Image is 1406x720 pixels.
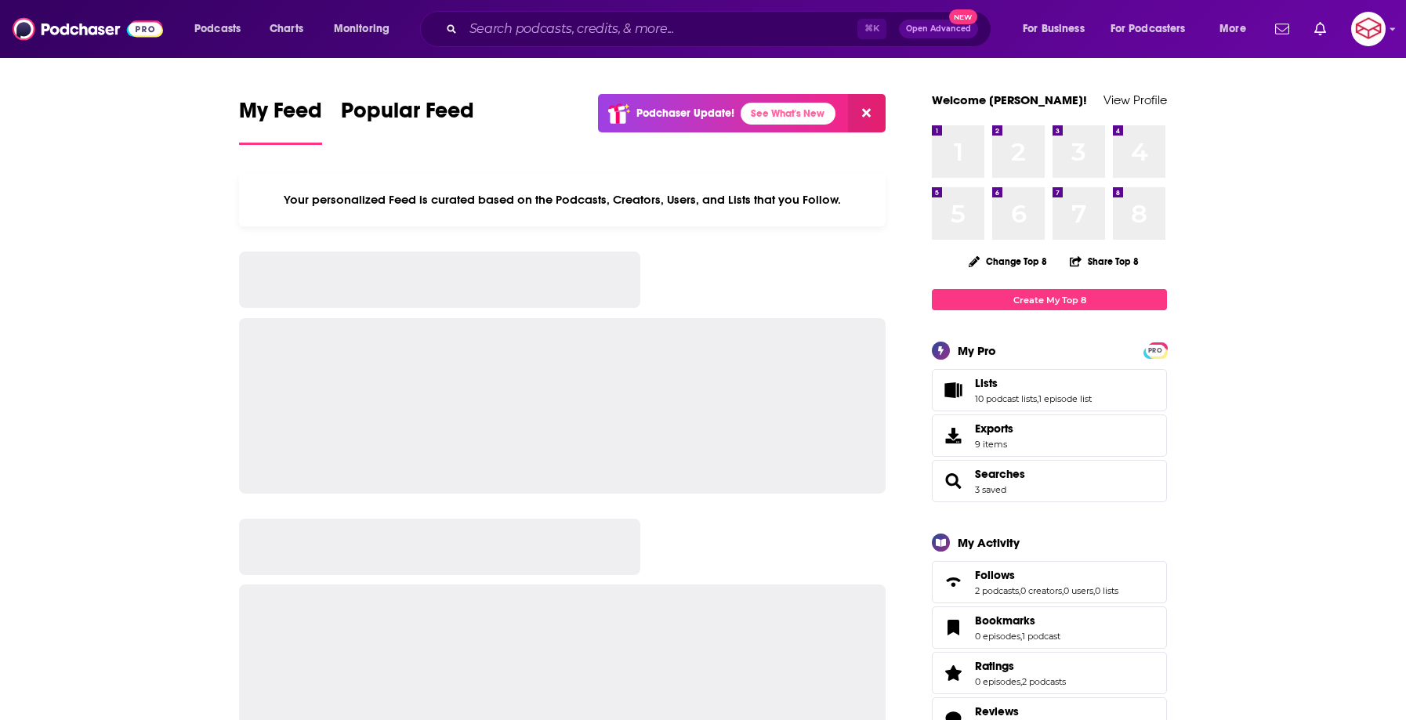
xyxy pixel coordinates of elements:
[239,97,322,133] span: My Feed
[1062,585,1064,596] span: ,
[975,704,1019,718] span: Reviews
[1038,393,1092,404] a: 1 episode list
[334,18,390,40] span: Monitoring
[1100,16,1209,42] button: open menu
[1019,585,1020,596] span: ,
[1037,393,1038,404] span: ,
[1219,18,1246,40] span: More
[341,97,474,145] a: Popular Feed
[932,606,1167,649] span: Bookmarks
[435,11,1006,47] div: Search podcasts, credits, & more...
[1209,16,1266,42] button: open menu
[932,414,1167,457] a: Exports
[975,568,1015,582] span: Follows
[1095,585,1118,596] a: 0 lists
[636,107,734,120] p: Podchaser Update!
[899,20,978,38] button: Open AdvancedNew
[1146,345,1165,356] span: PRO
[975,422,1013,436] span: Exports
[1093,585,1095,596] span: ,
[959,251,1056,271] button: Change Top 8
[857,19,886,39] span: ⌘ K
[975,613,1060,628] a: Bookmarks
[975,676,1020,687] a: 0 episodes
[239,97,322,145] a: My Feed
[323,16,410,42] button: open menu
[1269,16,1295,42] a: Show notifications dropdown
[975,467,1025,481] a: Searches
[975,376,1092,390] a: Lists
[1012,16,1104,42] button: open menu
[1069,246,1140,277] button: Share Top 8
[1111,18,1186,40] span: For Podcasters
[937,379,969,401] a: Lists
[958,343,996,358] div: My Pro
[937,470,969,492] a: Searches
[975,439,1013,450] span: 9 items
[932,369,1167,411] span: Lists
[259,16,313,42] a: Charts
[975,484,1006,495] a: 3 saved
[932,652,1167,694] span: Ratings
[937,617,969,639] a: Bookmarks
[975,704,1067,718] a: Reviews
[341,97,474,133] span: Popular Feed
[975,631,1020,642] a: 0 episodes
[975,568,1118,582] a: Follows
[937,425,969,447] span: Exports
[741,103,835,125] a: See What's New
[975,393,1037,404] a: 10 podcast lists
[13,14,163,44] img: Podchaser - Follow, Share and Rate Podcasts
[1351,12,1386,46] span: Logged in as callista
[932,460,1167,502] span: Searches
[183,16,261,42] button: open menu
[932,561,1167,603] span: Follows
[1022,676,1066,687] a: 2 podcasts
[937,662,969,684] a: Ratings
[975,585,1019,596] a: 2 podcasts
[1308,16,1332,42] a: Show notifications dropdown
[1351,12,1386,46] img: User Profile
[1023,18,1085,40] span: For Business
[975,659,1066,673] a: Ratings
[1020,631,1022,642] span: ,
[949,9,977,24] span: New
[906,25,971,33] span: Open Advanced
[932,92,1087,107] a: Welcome [PERSON_NAME]!
[975,659,1014,673] span: Ratings
[194,18,241,40] span: Podcasts
[239,173,886,226] div: Your personalized Feed is curated based on the Podcasts, Creators, Users, and Lists that you Follow.
[1146,344,1165,356] a: PRO
[1103,92,1167,107] a: View Profile
[975,376,998,390] span: Lists
[932,289,1167,310] a: Create My Top 8
[270,18,303,40] span: Charts
[1351,12,1386,46] button: Show profile menu
[1020,585,1062,596] a: 0 creators
[1064,585,1093,596] a: 0 users
[1020,676,1022,687] span: ,
[463,16,857,42] input: Search podcasts, credits, & more...
[937,571,969,593] a: Follows
[958,535,1020,550] div: My Activity
[1022,631,1060,642] a: 1 podcast
[975,613,1035,628] span: Bookmarks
